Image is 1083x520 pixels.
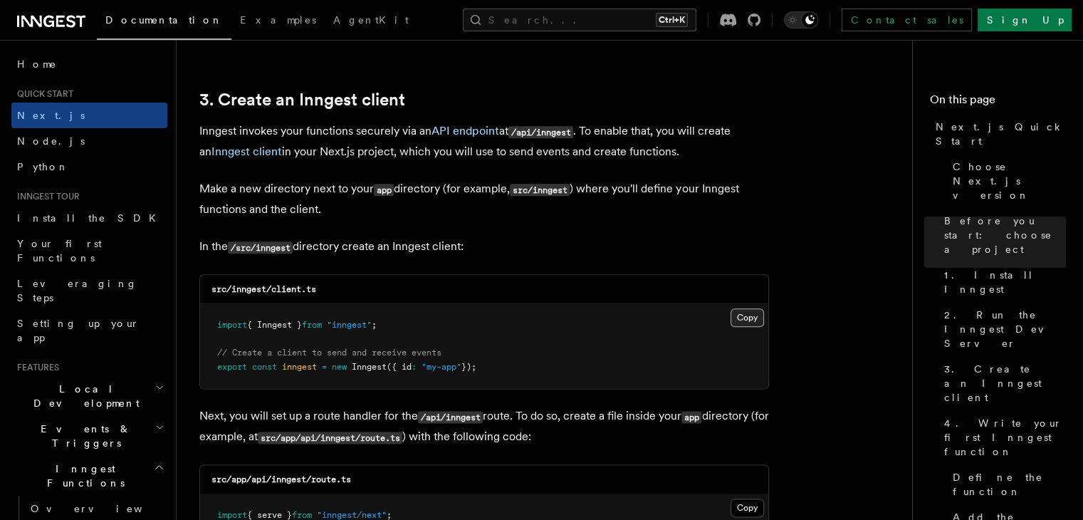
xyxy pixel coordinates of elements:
[217,362,247,372] span: export
[784,11,818,28] button: Toggle dark mode
[211,145,282,158] a: Inngest client
[11,462,154,490] span: Inngest Functions
[842,9,972,31] a: Contact sales
[731,499,764,517] button: Copy
[938,410,1066,464] a: 4. Write your first Inngest function
[944,416,1066,459] span: 4. Write your first Inngest function
[422,362,461,372] span: "my-app"
[31,503,177,514] span: Overview
[282,362,317,372] span: inngest
[105,14,223,26] span: Documentation
[938,208,1066,262] a: Before you start: choose a project
[217,348,441,358] span: // Create a client to send and receive events
[953,470,1066,499] span: Define the function
[240,14,316,26] span: Examples
[199,236,769,257] p: In the directory create an Inngest client:
[11,154,167,180] a: Python
[228,241,293,254] code: /src/inngest
[387,510,392,520] span: ;
[731,308,764,327] button: Copy
[17,110,85,121] span: Next.js
[17,318,140,343] span: Setting up your app
[431,124,499,137] a: API endpoint
[322,362,327,372] span: =
[461,362,476,372] span: });
[97,4,231,40] a: Documentation
[17,238,102,264] span: Your first Functions
[17,161,69,172] span: Python
[11,88,73,100] span: Quick start
[11,376,167,416] button: Local Development
[656,13,688,27] kbd: Ctrl+K
[258,432,402,444] code: src/app/api/inngest/route.ts
[11,128,167,154] a: Node.js
[930,114,1066,154] a: Next.js Quick Start
[953,160,1066,202] span: Choose Next.js version
[11,382,155,410] span: Local Development
[217,510,247,520] span: import
[199,90,405,110] a: 3. Create an Inngest client
[247,510,292,520] span: { serve }
[11,191,80,202] span: Inngest tour
[418,411,483,423] code: /api/inngest
[325,4,417,38] a: AgentKit
[211,474,351,484] code: src/app/api/inngest/route.ts
[332,362,347,372] span: new
[11,422,155,450] span: Events & Triggers
[11,231,167,271] a: Your first Functions
[947,154,1066,208] a: Choose Next.js version
[231,4,325,38] a: Examples
[944,308,1066,350] span: 2. Run the Inngest Dev Server
[412,362,417,372] span: :
[11,205,167,231] a: Install the SDK
[510,184,570,196] code: src/inngest
[199,179,769,219] p: Make a new directory next to your directory (for example, ) where you'll define your Inngest func...
[508,126,573,138] code: /api/inngest
[374,184,394,196] code: app
[11,456,167,496] button: Inngest Functions
[17,57,57,71] span: Home
[333,14,409,26] span: AgentKit
[463,9,696,31] button: Search...Ctrl+K
[681,411,701,423] code: app
[387,362,412,372] span: ({ id
[944,214,1066,256] span: Before you start: choose a project
[930,91,1066,114] h4: On this page
[17,278,137,303] span: Leveraging Steps
[978,9,1072,31] a: Sign Up
[11,362,59,373] span: Features
[11,51,167,77] a: Home
[217,320,247,330] span: import
[938,262,1066,302] a: 1. Install Inngest
[317,510,387,520] span: "inngest/next"
[17,135,85,147] span: Node.js
[247,320,302,330] span: { Inngest }
[936,120,1066,148] span: Next.js Quick Start
[944,268,1066,296] span: 1. Install Inngest
[944,362,1066,405] span: 3. Create an Inngest client
[199,121,769,162] p: Inngest invokes your functions securely via an at . To enable that, you will create an in your Ne...
[11,311,167,350] a: Setting up your app
[372,320,377,330] span: ;
[11,416,167,456] button: Events & Triggers
[11,103,167,128] a: Next.js
[327,320,372,330] span: "inngest"
[211,284,316,294] code: src/inngest/client.ts
[292,510,312,520] span: from
[252,362,277,372] span: const
[352,362,387,372] span: Inngest
[199,406,769,447] p: Next, you will set up a route handler for the route. To do so, create a file inside your director...
[302,320,322,330] span: from
[947,464,1066,504] a: Define the function
[11,271,167,311] a: Leveraging Steps
[938,356,1066,410] a: 3. Create an Inngest client
[938,302,1066,356] a: 2. Run the Inngest Dev Server
[17,212,164,224] span: Install the SDK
